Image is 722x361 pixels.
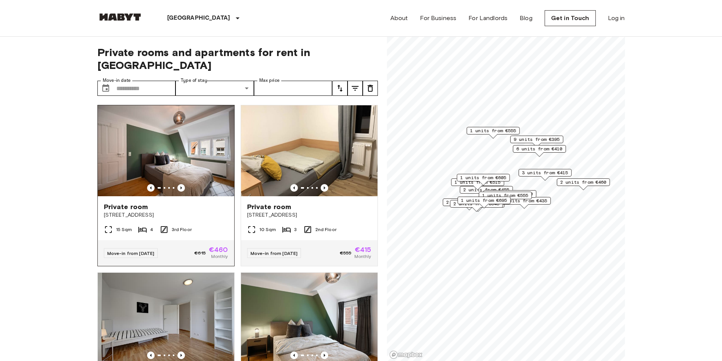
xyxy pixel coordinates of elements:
button: Previous image [321,184,328,192]
button: Previous image [147,184,155,192]
label: Max price [259,77,280,84]
span: Move-in from [DATE] [251,250,298,256]
div: Map marker [450,200,503,212]
img: Marketing picture of unit DE-09-014-003-02HF [98,105,234,196]
span: 2 units from €530 [446,199,492,206]
label: Move-in date [103,77,131,84]
a: Get in Touch [545,10,596,26]
a: For Business [420,14,456,23]
div: Map marker [483,190,536,202]
span: 1 units from €555 [482,192,528,199]
div: Map marker [457,174,510,186]
span: 2 units from €435 [501,197,547,204]
div: Map marker [457,197,511,208]
span: 1 units from €515 [454,179,501,186]
a: Blog [520,14,532,23]
span: Private rooms and apartments for rent in [GEOGRAPHIC_DATA] [97,46,378,72]
button: Choose date [98,81,113,96]
div: Map marker [498,197,551,209]
span: €460 [209,246,228,253]
span: €415 [355,246,371,253]
p: [GEOGRAPHIC_DATA] [167,14,230,23]
span: Move-in from [DATE] [107,250,155,256]
span: Monthly [211,253,228,260]
span: [STREET_ADDRESS] [104,211,228,219]
button: Previous image [290,184,298,192]
span: €615 [194,250,206,256]
span: €555 [340,250,352,256]
span: 15 Sqm [116,226,132,233]
a: For Landlords [468,14,507,23]
label: Type of stay [181,77,207,84]
img: Habyt [97,13,143,21]
span: 1 units from €555 [470,127,516,134]
button: Previous image [177,184,185,192]
div: Map marker [451,178,504,190]
div: Map marker [557,178,610,190]
span: 4 [150,226,153,233]
button: tune [332,81,348,96]
div: Map marker [510,136,563,147]
span: 9 units from €395 [514,136,560,143]
a: Mapbox logo [389,350,423,359]
span: 10 Sqm [259,226,276,233]
span: 3 [294,226,297,233]
span: 2 units from €460 [560,179,606,186]
button: Previous image [147,352,155,359]
div: Map marker [443,198,496,210]
span: Monthly [354,253,371,260]
img: Marketing picture of unit DE-09-018-003-03HF [241,105,377,196]
span: 1 units from €460 [487,191,533,197]
span: Private room [104,202,148,211]
div: Map marker [518,169,572,181]
div: Map marker [479,192,532,203]
button: Previous image [290,352,298,359]
span: 2nd Floor [315,226,337,233]
button: Previous image [177,352,185,359]
a: Marketing picture of unit DE-09-018-003-03HFPrevious imagePrevious imagePrivate room[STREET_ADDRE... [241,105,378,266]
div: Map marker [513,145,566,157]
span: 6 units from €410 [516,145,562,152]
span: 2 units from €455 [463,186,509,193]
div: Map marker [460,186,513,198]
span: 1 units from €605 [460,174,506,181]
span: [STREET_ADDRESS] [247,211,371,219]
span: 3 units from €415 [522,169,568,176]
a: Log in [608,14,625,23]
span: 2 units from €545 [453,200,500,207]
div: Map marker [467,127,520,139]
button: tune [348,81,363,96]
button: Previous image [321,352,328,359]
a: Marketing picture of unit DE-09-014-003-02HFPrevious imagePrevious imagePrivate room[STREET_ADDRE... [97,105,235,266]
span: 3rd Floor [172,226,192,233]
button: tune [363,81,378,96]
a: About [390,14,408,23]
span: 1 units from €695 [461,197,507,204]
span: Private room [247,202,291,211]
